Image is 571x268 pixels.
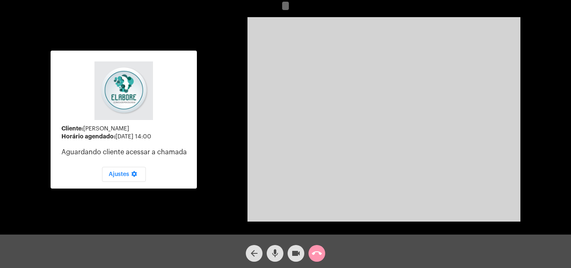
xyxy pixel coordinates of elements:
mat-icon: videocam [291,248,301,258]
span: Ajustes [109,171,139,177]
div: [PERSON_NAME] [61,125,190,132]
mat-icon: settings [129,171,139,181]
strong: Cliente: [61,125,83,131]
mat-icon: mic [270,248,280,258]
div: [DATE] 14:00 [61,133,190,140]
strong: Horário agendado: [61,133,115,139]
mat-icon: call_end [312,248,322,258]
button: Ajustes [102,167,146,182]
img: 4c6856f8-84c7-1050-da6c-cc5081a5dbaf.jpg [94,61,153,120]
p: Aguardando cliente acessar a chamada [61,148,190,156]
mat-icon: arrow_back [249,248,259,258]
